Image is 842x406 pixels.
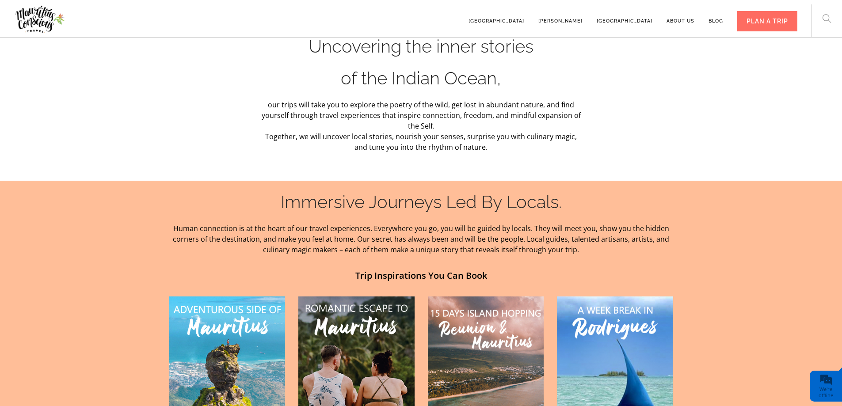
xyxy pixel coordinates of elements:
[469,5,524,29] a: [GEOGRAPHIC_DATA]
[812,386,840,398] div: We're offline
[59,46,162,58] div: Leave a message
[355,269,487,281] strong: Trip Inspirations You Can Book
[14,3,66,36] img: Mauritius Conscious Travel
[709,5,723,29] a: Blog
[130,272,160,284] em: Submit
[260,36,583,57] h2: Uncovering the inner stories
[10,46,23,59] div: Navigation go back
[11,134,161,265] textarea: Type your message and click 'Submit'
[11,108,161,127] input: Enter your email address
[173,224,669,254] span: Human connection is at the heart of our travel experiences. Everywhere you go, you will be guided...
[260,99,583,152] p: our trips will take you to explore the poetry of the wild, get lost in abundant nature, and find ...
[538,5,583,29] a: [PERSON_NAME]
[169,191,673,212] h2: Immersive Journeys Led By Locals.
[737,11,797,31] div: PLAN A TRIP
[667,5,694,29] a: About us
[737,5,797,29] a: PLAN A TRIP
[11,82,161,101] input: Enter your last name
[260,68,583,89] h2: of the Indian Ocean,
[597,5,652,29] a: [GEOGRAPHIC_DATA]
[145,4,166,26] div: Minimize live chat window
